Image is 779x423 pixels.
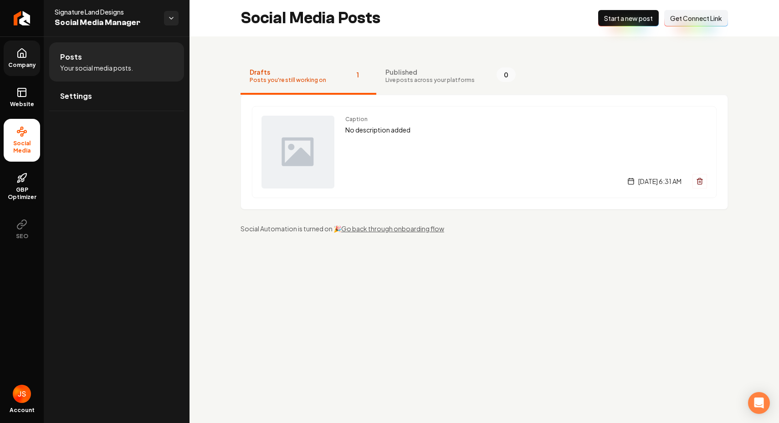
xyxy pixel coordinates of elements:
[241,58,728,95] nav: Tabs
[748,392,770,414] div: Open Intercom Messenger
[12,233,32,240] span: SEO
[10,407,35,414] span: Account
[14,11,31,25] img: Rebolt Logo
[385,76,475,84] span: Live posts across your platforms
[670,14,722,23] span: Get Connect Link
[13,385,31,403] img: James Shamoun
[4,212,40,247] button: SEO
[60,63,133,72] span: Your social media posts.
[5,61,40,69] span: Company
[348,67,367,82] span: 1
[261,116,334,189] img: Post preview
[4,41,40,76] a: Company
[598,10,659,26] button: Start a new post
[345,116,707,123] span: Caption
[4,140,40,154] span: Social Media
[250,67,326,76] span: Drafts
[385,67,475,76] span: Published
[604,14,653,23] span: Start a new post
[13,385,31,403] button: Open user button
[6,101,38,108] span: Website
[341,224,444,233] a: Go back through onboarding flow
[241,224,341,233] span: Social Automation is turned on 🎉
[241,9,380,27] h2: Social Media Posts
[55,7,157,16] span: Signature Land Designs
[60,91,92,102] span: Settings
[252,106,717,198] a: Post previewCaptionNo description added[DATE] 6:31 AM
[345,125,707,135] p: No description added
[4,165,40,208] a: GBP Optimizer
[250,76,326,84] span: Posts you're still working on
[664,10,728,26] button: Get Connect Link
[4,186,40,201] span: GBP Optimizer
[4,80,40,115] a: Website
[49,82,184,111] a: Settings
[55,16,157,29] span: Social Media Manager
[241,58,376,95] button: DraftsPosts you're still working on1
[638,177,682,186] span: [DATE] 6:31 AM
[60,51,82,62] span: Posts
[497,67,516,82] span: 0
[376,58,525,95] button: PublishedLive posts across your platforms0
